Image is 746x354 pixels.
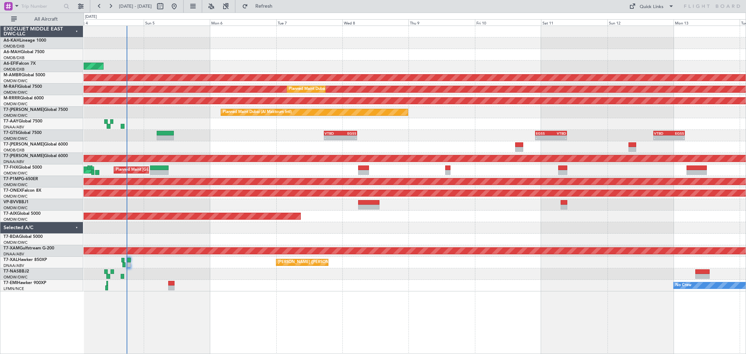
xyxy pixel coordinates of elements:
[3,38,20,43] span: A6-KAH
[3,165,18,170] span: T7-FHX
[3,258,47,262] a: T7-XALHawker 850XP
[3,85,42,89] a: M-RAFIGlobal 7500
[325,131,341,135] div: VTBD
[3,258,18,262] span: T7-XAL
[239,1,281,12] button: Refresh
[3,212,17,216] span: T7-AIX
[3,119,42,123] a: T7-AAYGlobal 7500
[3,205,28,211] a: OMDW/DWC
[3,246,20,250] span: T7-XAM
[3,286,24,291] a: LFMN/NCE
[3,119,19,123] span: T7-AAY
[551,131,566,135] div: VTBD
[3,159,24,164] a: DNAA/ABV
[3,38,46,43] a: A6-KAHLineage 1000
[340,136,356,140] div: -
[3,136,28,141] a: OMDW/DWC
[3,154,44,158] span: T7-[PERSON_NAME]
[3,217,28,222] a: OMDW/DWC
[654,136,669,140] div: -
[3,85,18,89] span: M-RAFI
[3,73,45,77] a: M-AMBRGlobal 5000
[541,19,607,26] div: Sat 11
[3,62,36,66] a: A6-EFIFalcon 7X
[3,189,41,193] a: T7-ONEXFalcon 8X
[289,84,358,94] div: Planned Maint Dubai (Al Maktoum Intl)
[342,19,408,26] div: Wed 8
[325,136,341,140] div: -
[3,131,18,135] span: T7-GTS
[3,67,24,72] a: OMDB/DXB
[78,19,144,26] div: Sat 4
[3,235,19,239] span: T7-BDA
[3,154,68,158] a: T7-[PERSON_NAME]Global 6000
[3,113,28,118] a: OMDW/DWC
[3,131,42,135] a: T7-GTSGlobal 7500
[3,246,54,250] a: T7-XAMGulfstream G-200
[3,235,43,239] a: T7-BDAGlobal 5000
[119,3,152,9] span: [DATE] - [DATE]
[3,96,20,100] span: M-RRRR
[3,200,29,204] a: VP-BVVBBJ1
[551,136,566,140] div: -
[3,194,28,199] a: OMDW/DWC
[144,19,210,26] div: Sun 5
[3,177,38,181] a: T7-P1MPG-650ER
[3,240,28,245] a: OMDW/DWC
[3,55,24,61] a: OMDB/DXB
[3,182,28,187] a: OMDW/DWC
[249,4,279,9] span: Refresh
[276,19,342,26] div: Tue 7
[536,131,551,135] div: EGSS
[608,19,674,26] div: Sun 12
[674,19,740,26] div: Mon 13
[3,108,44,112] span: T7-[PERSON_NAME]
[210,19,276,26] div: Mon 6
[669,131,684,135] div: EGSS
[3,269,29,274] a: T7-NASBBJ2
[3,269,19,274] span: T7-NAS
[3,90,28,95] a: OMDW/DWC
[536,136,551,140] div: -
[223,107,292,118] div: Planned Maint Dubai (Al Maktoum Intl)
[408,19,475,26] div: Thu 9
[3,142,44,147] span: T7-[PERSON_NAME]
[3,125,24,130] a: DNAA/ABV
[626,1,677,12] button: Quick Links
[278,257,351,268] div: [PERSON_NAME] ([PERSON_NAME] Intl)
[475,19,541,26] div: Fri 10
[669,136,684,140] div: -
[3,142,68,147] a: T7-[PERSON_NAME]Global 6000
[3,252,24,257] a: DNAA/ABV
[654,131,669,135] div: VTBD
[3,189,22,193] span: T7-ONEX
[3,44,24,49] a: OMDB/DXB
[3,108,68,112] a: T7-[PERSON_NAME]Global 7500
[3,200,19,204] span: VP-BVV
[3,50,44,54] a: A6-MAHGlobal 7500
[3,101,28,107] a: OMDW/DWC
[3,78,28,84] a: OMDW/DWC
[3,281,46,285] a: T7-EMIHawker 900XP
[3,148,24,153] a: OMDB/DXB
[8,14,76,25] button: All Aircraft
[3,281,17,285] span: T7-EMI
[3,212,41,216] a: T7-AIXGlobal 5000
[3,165,42,170] a: T7-FHXGlobal 5000
[3,50,21,54] span: A6-MAH
[340,131,356,135] div: EGSS
[116,165,198,175] div: Planned Maint [GEOGRAPHIC_DATA] (Seletar)
[3,177,21,181] span: T7-P1MP
[640,3,663,10] div: Quick Links
[3,62,16,66] span: A6-EFI
[18,17,74,22] span: All Aircraft
[3,171,28,176] a: OMDW/DWC
[3,275,28,280] a: OMDW/DWC
[21,1,62,12] input: Trip Number
[3,96,44,100] a: M-RRRRGlobal 6000
[3,263,24,268] a: DNAA/ABV
[3,73,21,77] span: M-AMBR
[675,280,691,291] div: No Crew
[85,14,97,20] div: [DATE]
